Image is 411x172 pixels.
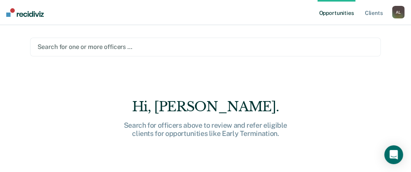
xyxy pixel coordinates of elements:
div: Hi, [PERSON_NAME]. [80,99,331,115]
div: Search for officers above to review and refer eligible clients for opportunities like Early Termi... [80,121,331,138]
div: A L [392,6,405,18]
div: Open Intercom Messenger [384,145,403,164]
img: Recidiviz [6,8,44,17]
button: AL [392,6,405,18]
